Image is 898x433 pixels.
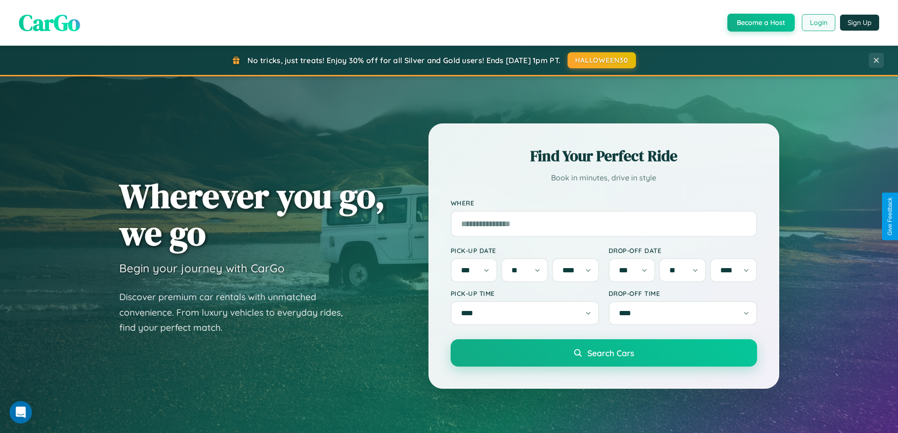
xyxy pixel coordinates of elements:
[451,146,757,166] h2: Find Your Perfect Ride
[609,246,757,254] label: Drop-off Date
[19,7,80,38] span: CarGo
[451,339,757,367] button: Search Cars
[9,401,32,424] iframe: Intercom live chat
[119,261,285,275] h3: Begin your journey with CarGo
[887,197,893,236] div: Give Feedback
[119,289,355,335] p: Discover premium car rentals with unmatched convenience. From luxury vehicles to everyday rides, ...
[727,14,795,32] button: Become a Host
[451,289,599,297] label: Pick-up Time
[247,56,560,65] span: No tricks, just treats! Enjoy 30% off for all Silver and Gold users! Ends [DATE] 1pm PT.
[451,246,599,254] label: Pick-up Date
[840,15,879,31] button: Sign Up
[609,289,757,297] label: Drop-off Time
[802,14,835,31] button: Login
[451,199,757,207] label: Where
[451,171,757,185] p: Book in minutes, drive in style
[119,177,385,252] h1: Wherever you go, we go
[568,52,636,68] button: HALLOWEEN30
[587,348,634,358] span: Search Cars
